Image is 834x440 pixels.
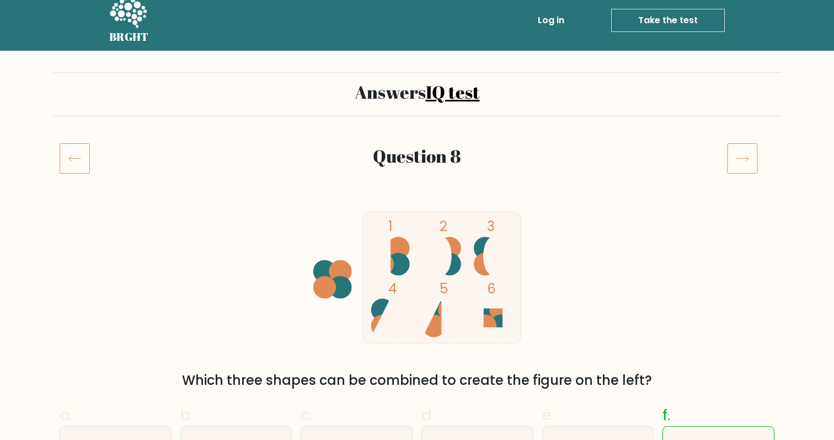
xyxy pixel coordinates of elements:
[533,9,569,31] a: Log in
[440,280,448,299] tspan: 5
[60,82,774,103] h2: Answers
[487,279,496,298] tspan: 6
[388,217,393,236] tspan: 1
[426,80,480,104] a: IQ test
[440,217,447,236] tspan: 2
[662,404,670,426] span: f.
[60,404,73,426] span: a.
[542,404,554,426] span: e.
[611,9,725,32] a: Take the test
[487,217,495,236] tspan: 3
[421,404,435,426] span: d.
[109,30,149,44] h5: BRGHT
[120,146,714,167] h2: Question 8
[180,404,194,426] span: b.
[301,404,313,426] span: c.
[66,371,768,390] div: Which three shapes can be combined to create the figure on the left?
[388,279,397,298] tspan: 4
